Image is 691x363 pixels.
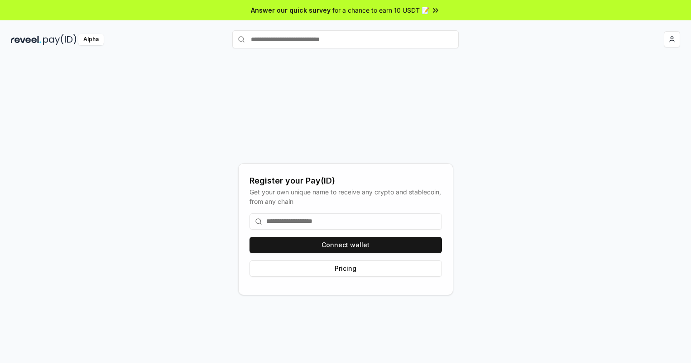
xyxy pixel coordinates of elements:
div: Get your own unique name to receive any crypto and stablecoin, from any chain [250,187,442,206]
button: Pricing [250,260,442,277]
div: Register your Pay(ID) [250,174,442,187]
span: for a chance to earn 10 USDT 📝 [332,5,429,15]
img: reveel_dark [11,34,41,45]
button: Connect wallet [250,237,442,253]
img: pay_id [43,34,77,45]
div: Alpha [78,34,104,45]
span: Answer our quick survey [251,5,331,15]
